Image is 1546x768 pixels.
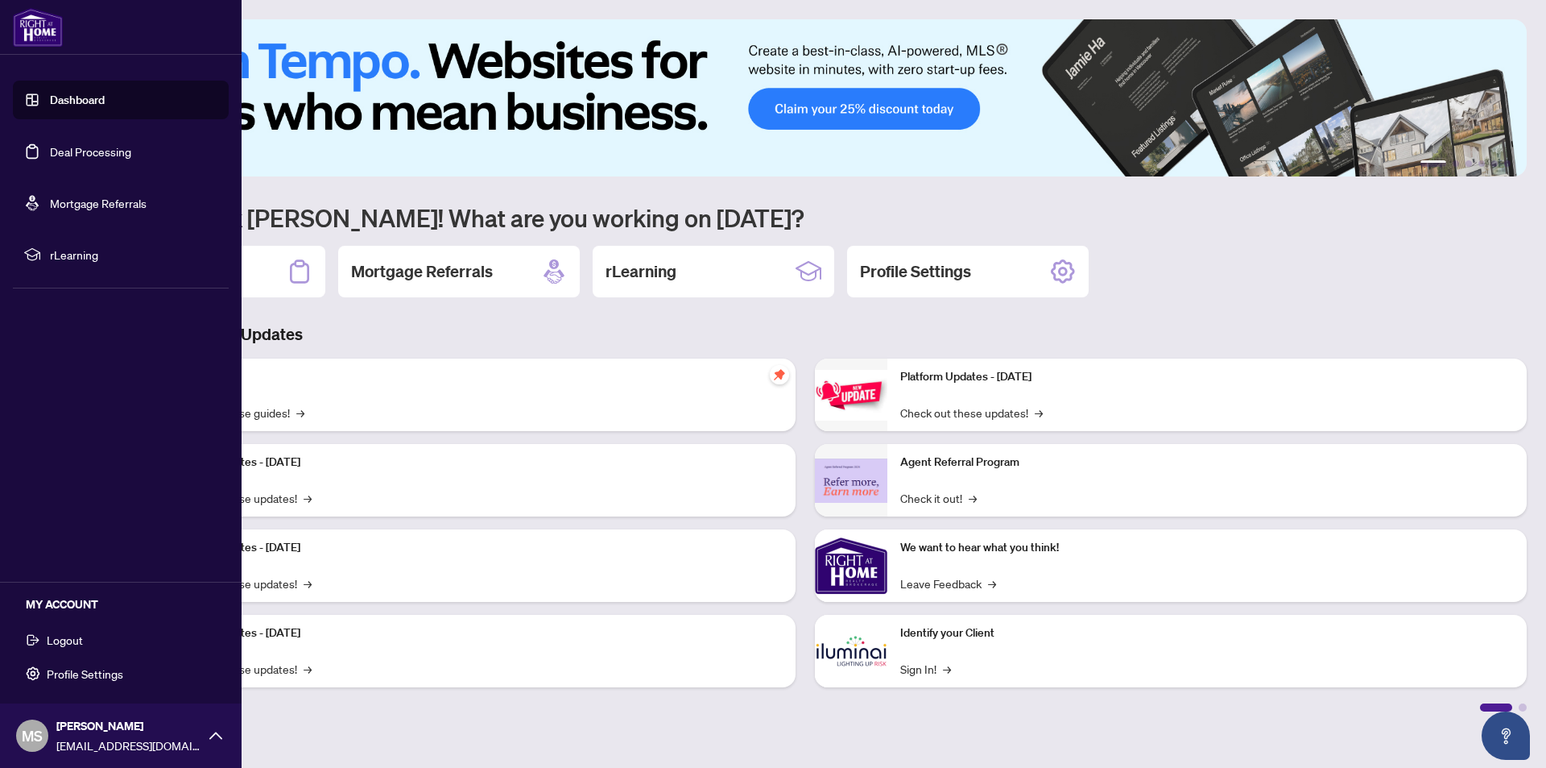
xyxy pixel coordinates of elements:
[1465,160,1472,167] button: 3
[304,575,312,592] span: →
[900,454,1514,471] p: Agent Referral Program
[943,660,951,678] span: →
[770,365,789,384] span: pushpin
[900,368,1514,386] p: Platform Updates - [DATE]
[351,260,493,283] h2: Mortgage Referrals
[56,737,201,754] span: [EMAIL_ADDRESS][DOMAIN_NAME]
[900,575,996,592] a: Leave Feedback→
[1453,160,1459,167] button: 2
[22,724,43,747] span: MS
[50,196,147,210] a: Mortgage Referrals
[815,615,887,687] img: Identify your Client
[296,404,304,421] span: →
[50,144,131,159] a: Deal Processing
[304,489,312,507] span: →
[900,404,1043,421] a: Check out these updates!→
[13,660,229,687] button: Profile Settings
[900,660,951,678] a: Sign In!→
[1035,404,1043,421] span: →
[169,625,783,642] p: Platform Updates - [DATE]
[900,489,977,507] a: Check it out!→
[815,370,887,421] img: Platform Updates - June 23, 2025
[84,202,1527,233] h1: Welcome back [PERSON_NAME]! What are you working on [DATE]?
[169,539,783,557] p: Platform Updates - [DATE]
[900,625,1514,642] p: Identify your Client
[84,19,1527,176] img: Slide 0
[304,660,312,678] span: →
[47,627,83,653] span: Logout
[988,575,996,592] span: →
[56,717,201,735] span: [PERSON_NAME]
[13,8,63,47] img: logo
[1504,160,1511,167] button: 6
[1478,160,1485,167] button: 4
[815,459,887,503] img: Agent Referral Program
[26,596,229,613] h5: MY ACCOUNT
[1491,160,1498,167] button: 5
[815,529,887,602] img: We want to hear what you think!
[47,661,123,687] span: Profile Settings
[169,368,783,386] p: Self-Help
[860,260,971,283] h2: Profile Settings
[169,454,783,471] p: Platform Updates - [DATE]
[1482,712,1530,760] button: Open asap
[606,260,676,283] h2: rLearning
[50,246,217,264] span: rLearning
[13,626,229,654] button: Logout
[900,539,1514,557] p: We want to hear what you think!
[1420,160,1446,167] button: 1
[969,489,977,507] span: →
[84,323,1527,346] h3: Brokerage & Industry Updates
[50,93,105,107] a: Dashboard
